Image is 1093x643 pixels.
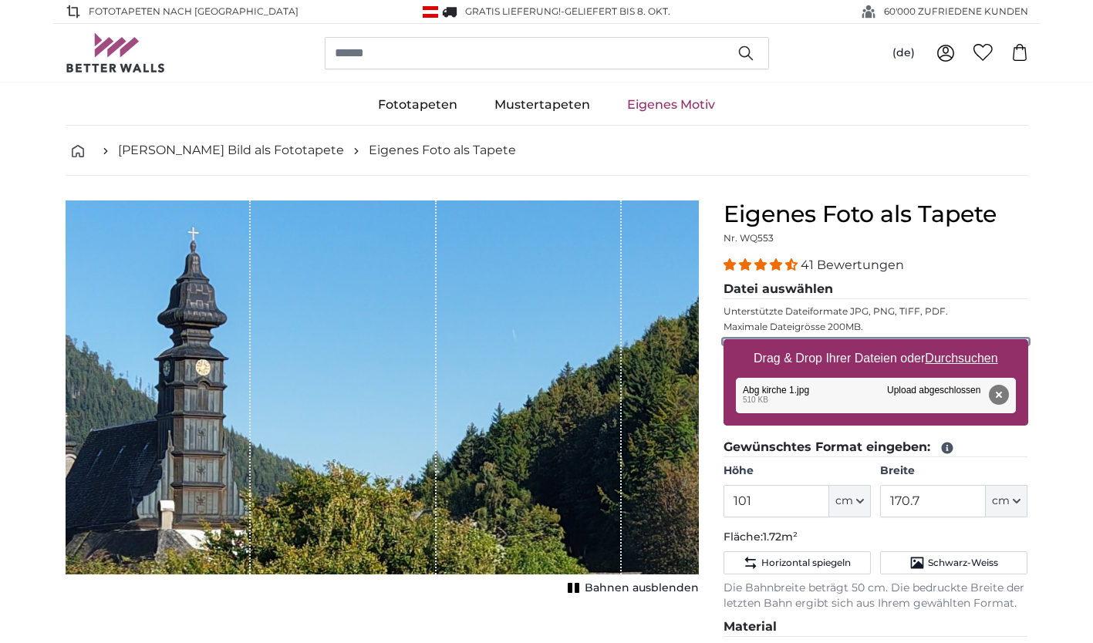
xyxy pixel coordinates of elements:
span: Bahnen ausblenden [585,581,699,596]
button: (de) [880,39,927,67]
span: cm [992,493,1010,509]
img: Betterwalls [66,33,166,72]
span: GRATIS Lieferung! [465,5,561,17]
p: Die Bahnbreite beträgt 50 cm. Die bedruckte Breite der letzten Bahn ergibt sich aus Ihrem gewählt... [724,581,1028,611]
label: Drag & Drop Ihrer Dateien oder [747,343,1004,374]
a: [PERSON_NAME] Bild als Fototapete [118,141,344,160]
a: Mustertapeten [476,85,609,125]
span: - [561,5,670,17]
button: Bahnen ausblenden [563,577,699,599]
span: Geliefert bis 8. Okt. [565,5,670,17]
p: Fläche: [724,530,1028,545]
button: cm [829,485,871,517]
span: cm [835,493,853,509]
legend: Material [724,618,1028,637]
p: Maximale Dateigrösse 200MB. [724,321,1028,333]
nav: breadcrumbs [66,126,1028,176]
legend: Datei auswählen [724,280,1028,299]
span: 4.39 stars [724,258,801,272]
label: Breite [880,463,1027,479]
a: Fototapeten [359,85,476,125]
a: Eigenes Foto als Tapete [369,141,516,160]
p: Unterstützte Dateiformate JPG, PNG, TIFF, PDF. [724,305,1028,318]
span: Nr. WQ553 [724,232,774,244]
button: Horizontal spiegeln [724,551,871,574]
img: Österreich [423,6,438,18]
button: cm [986,485,1027,517]
div: 1 of 1 [66,200,699,599]
label: Höhe [724,463,871,479]
span: 1.72m² [763,530,798,544]
a: Eigenes Motiv [609,85,734,125]
span: 41 Bewertungen [801,258,904,272]
u: Durchsuchen [925,352,997,365]
h1: Eigenes Foto als Tapete [724,200,1028,228]
legend: Gewünschtes Format eingeben: [724,438,1028,457]
span: Horizontal spiegeln [761,557,851,569]
span: 60'000 ZUFRIEDENE KUNDEN [884,5,1028,19]
span: Schwarz-Weiss [928,557,998,569]
button: Schwarz-Weiss [880,551,1027,574]
span: Fototapeten nach [GEOGRAPHIC_DATA] [89,5,299,19]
